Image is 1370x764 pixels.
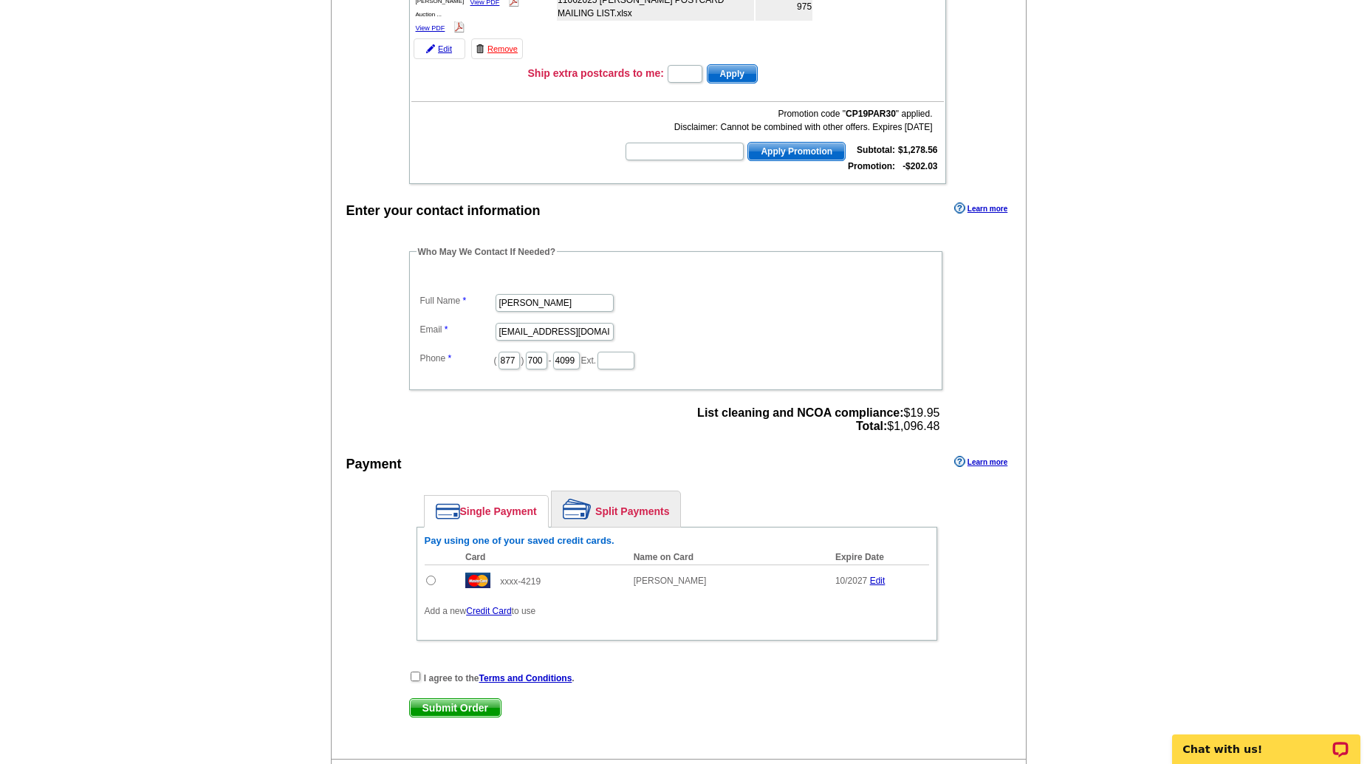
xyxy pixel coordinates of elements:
[626,550,828,565] th: Name on Card
[697,406,903,419] strong: List cleaning and NCOA compliance:
[707,64,758,83] button: Apply
[870,576,886,586] a: Edit
[479,673,572,683] a: Terms and Conditions
[414,38,465,59] a: Edit
[954,456,1007,468] a: Learn more
[1162,717,1370,764] iframe: LiveChat chat widget
[417,348,935,371] dd: ( ) - Ext.
[528,66,664,80] h3: Ship extra postcards to me:
[848,161,895,171] strong: Promotion:
[903,161,937,171] strong: -$202.03
[846,109,896,119] b: CP19PAR30
[500,576,541,587] span: xxxx-4219
[465,573,490,588] img: mast.gif
[424,673,575,683] strong: I agree to the .
[747,142,846,161] button: Apply Promotion
[420,352,494,365] label: Phone
[634,576,707,586] span: [PERSON_NAME]
[954,202,1007,214] a: Learn more
[828,550,929,565] th: Expire Date
[697,406,939,433] span: $19.95 $1,096.48
[856,420,887,432] strong: Total:
[453,21,465,33] img: pdf_logo.png
[426,44,435,53] img: pencil-icon.gif
[835,576,867,586] span: 10/2027
[436,503,460,519] img: single-payment.png
[748,143,845,160] span: Apply Promotion
[563,499,592,519] img: split-payment.png
[346,454,402,474] div: Payment
[420,323,494,336] label: Email
[416,24,445,32] a: View PDF
[857,145,895,155] strong: Subtotal:
[898,145,937,155] strong: $1,278.56
[425,535,929,547] h6: Pay using one of your saved credit cards.
[458,550,626,565] th: Card
[420,294,494,307] label: Full Name
[417,245,557,259] legend: Who May We Contact If Needed?
[708,65,757,83] span: Apply
[410,699,501,717] span: Submit Order
[476,44,484,53] img: trashcan-icon.gif
[425,604,929,618] p: Add a new to use
[346,201,541,221] div: Enter your contact information
[466,606,511,616] a: Credit Card
[425,496,548,527] a: Single Payment
[624,107,932,134] div: Promotion code " " applied. Disclaimer: Cannot be combined with other offers. Expires [DATE]
[552,491,680,527] a: Split Payments
[471,38,523,59] a: Remove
